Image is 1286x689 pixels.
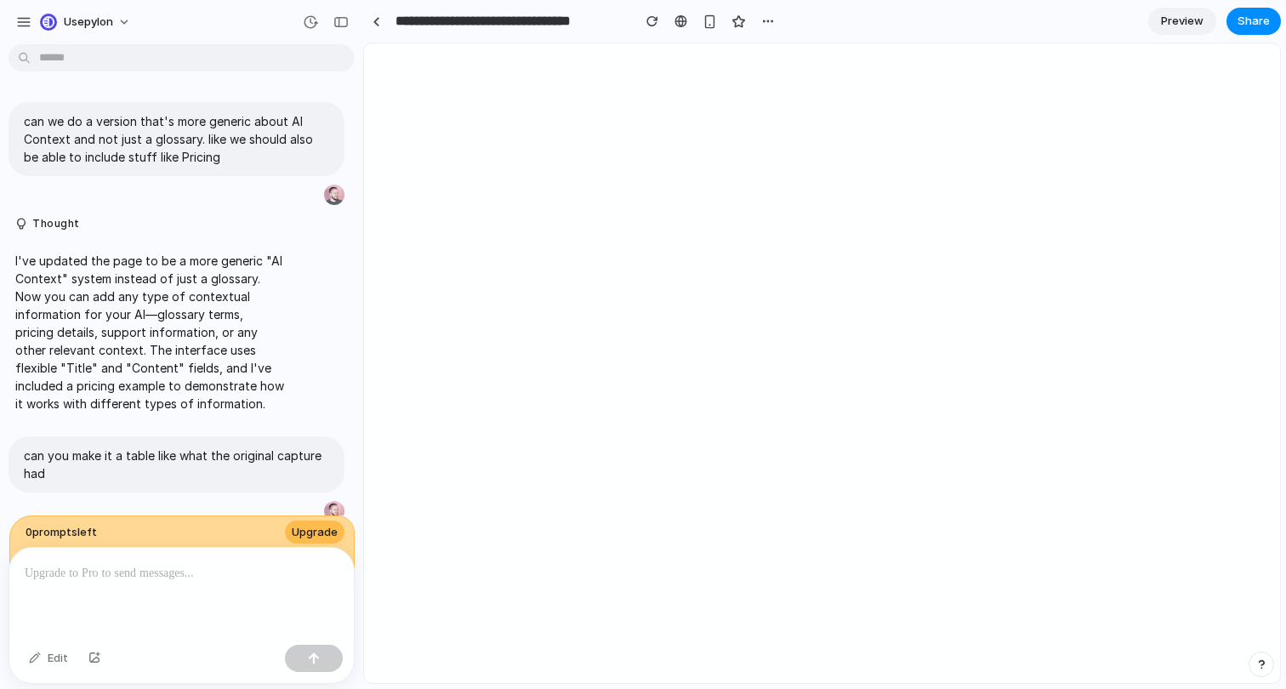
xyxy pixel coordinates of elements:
span: 0 prompt s left [26,524,97,541]
p: can you make it a table like what the original capture had [24,447,329,482]
span: usepylon [64,14,113,31]
button: usepylon [33,9,139,36]
button: Share [1226,8,1281,35]
a: Preview [1148,8,1216,35]
span: Share [1238,13,1270,30]
span: Preview [1161,13,1203,30]
p: can we do a version that's more generic about AI Context and not just a glossary. like we should ... [24,112,329,166]
span: Upgrade [292,524,338,541]
button: Upgrade [285,521,344,544]
p: I've updated the page to be a more generic "AI Context" system instead of just a glossary. Now yo... [15,252,284,413]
